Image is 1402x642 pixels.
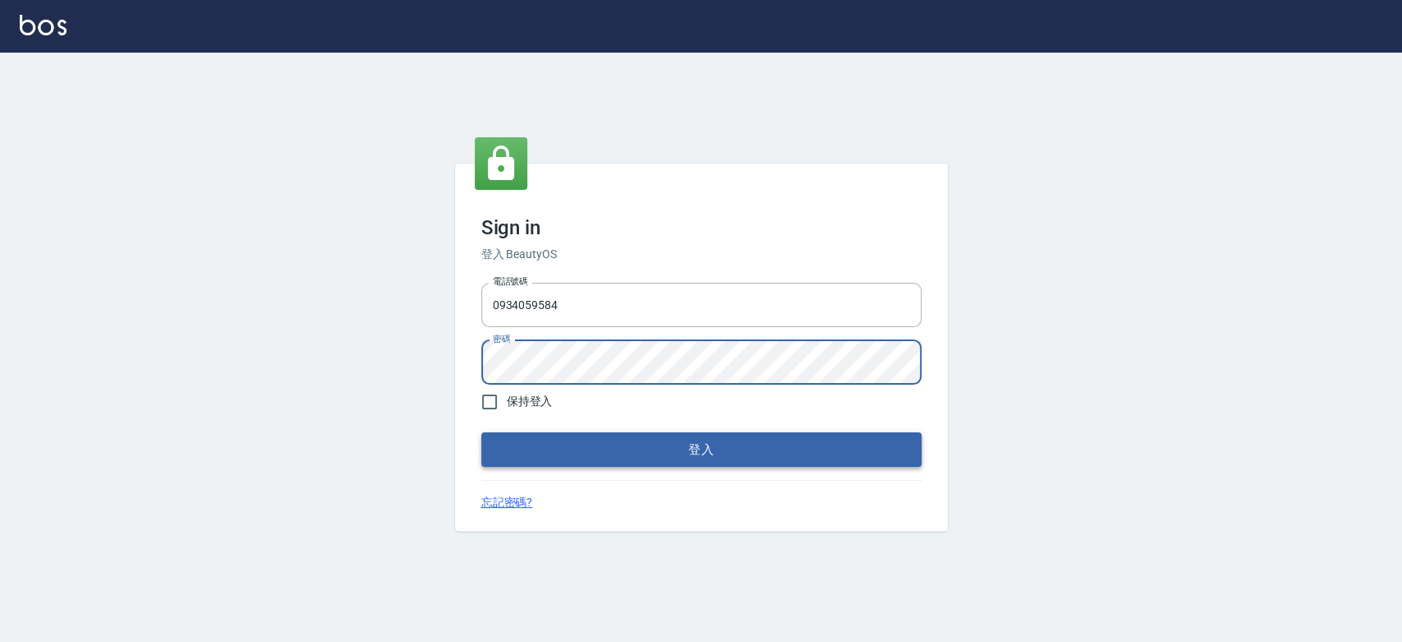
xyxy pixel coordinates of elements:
[493,275,527,288] label: 電話號碼
[507,393,553,410] span: 保持登入
[481,432,922,467] button: 登入
[481,246,922,263] h6: 登入 BeautyOS
[481,494,533,511] a: 忘記密碼?
[493,333,510,345] label: 密碼
[481,216,922,239] h3: Sign in
[20,15,67,35] img: Logo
